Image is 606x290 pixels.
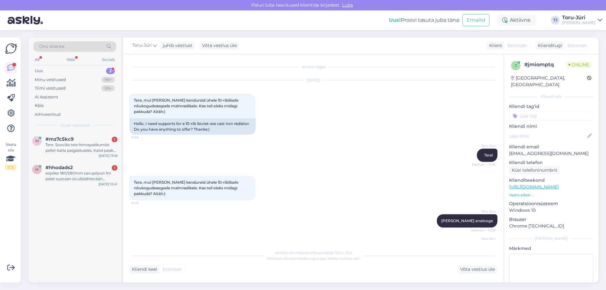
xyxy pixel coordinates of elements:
a: [URL][DOMAIN_NAME] [509,184,559,190]
p: Vaata edasi ... [509,192,593,198]
p: Kliendi telefon [509,159,593,166]
p: Kliendi nimi [509,123,593,130]
button: Emailid [462,14,490,26]
span: Tere, mul [PERSON_NAME] kandureid ühele 10-ribilisele nõukogudeaegsele malmradikale. Kas teil ole... [134,180,239,196]
div: Aktiivne [497,15,536,26]
span: 11:08 [131,135,155,140]
div: 1 [112,137,117,142]
span: h [35,167,39,172]
span: Estonian [163,266,182,273]
div: 1 / 3 [5,164,16,170]
div: [PERSON_NAME] [509,236,593,241]
div: Küsi telefoninumbrit [509,166,560,175]
div: Võta vestlus üle [458,265,497,274]
div: TJ [551,16,560,25]
div: Proovi tasuta juba täna: [389,16,460,24]
span: Estonian [567,42,587,49]
div: Kõik [35,103,44,109]
div: All [33,56,41,64]
div: [GEOGRAPHIC_DATA], [GEOGRAPHIC_DATA] [511,75,587,88]
span: #hhodads2 [45,165,73,170]
p: Kliendi tag'id [509,103,593,110]
span: Vestlus on määratud kasutajale Toru-Jüri [275,250,352,255]
div: sopiiko 180/280mm savupiipun 1m palat suoraan sivullelähtevään liitokseen.minun kohteessa piipun ... [45,170,117,182]
span: Uued vestlused [60,122,90,128]
div: Toru-Jüri [562,15,595,20]
div: AI Assistent [35,94,58,100]
span: j [515,63,517,68]
span: #mz7c5kc9 [45,136,74,142]
p: Märkmed [509,245,593,252]
div: Kliendi keel [129,266,157,273]
div: [DATE] 12:41 [98,182,117,186]
div: juhib vestlust [160,42,193,49]
p: Windows 10 [509,207,593,214]
div: [PERSON_NAME] [562,20,595,25]
input: Lisa tag [509,111,593,121]
div: 99+ [101,85,115,92]
div: 1 [112,165,117,171]
p: Brauser [509,216,593,223]
div: Uus [35,68,43,74]
p: Klienditeekond [509,177,593,184]
span: Otsi kliente [39,43,64,50]
img: Askly Logo [5,43,17,55]
div: Vaata siia [5,142,16,170]
a: Toru-Jüri[PERSON_NAME] [562,15,602,25]
span: Nähtud ✓ 12:38 [471,228,496,233]
span: Vestluse ülevõtmiseks vajutage [267,256,360,261]
span: Nähtud ✓ 11:33 [472,162,496,167]
div: Minu vestlused [35,77,66,83]
div: Võta vestlus üle [199,41,239,50]
span: Toru-Jüri [472,236,496,241]
i: „Võtke vestlus üle” [326,256,360,261]
div: Tere. Sooviks teie hinnapakkumist pellet katla paigalduseks. Katel peaks kütma korrus majas viite... [45,142,117,153]
div: Klienditugi [535,42,562,49]
div: Klient [487,42,502,49]
span: 12:33 [131,201,155,205]
div: Hello, I need supports for a 10-rib Soviet-era cast iron radiator. Do you have anything to offer?... [129,118,256,135]
div: 2 [106,68,115,74]
span: Toru-Jüri [132,42,152,49]
span: Online [566,61,591,68]
span: [PERSON_NAME] analooge [441,218,493,223]
b: Uus! [389,17,401,23]
div: Socials [101,56,116,64]
div: Vestlus algas [129,64,497,70]
div: 99+ [101,77,115,83]
div: # jmiomptq [524,61,566,68]
p: Operatsioonisüsteem [509,200,593,207]
span: m [35,139,39,143]
span: Luba [340,2,355,8]
span: Toru-Jüri [472,209,496,214]
div: [DATE] [129,77,497,83]
input: Lisa nimi [509,133,586,139]
p: Kliendi email [509,144,593,150]
div: [DATE] 13:18 [99,153,117,158]
span: Tere! [484,153,493,157]
span: Estonian [508,42,527,49]
p: Chrome [TECHNICAL_ID] [509,223,593,229]
div: Tiimi vestlused [35,85,66,92]
span: Tere, mul [PERSON_NAME] kandureid ühele 10-ribilisele nõukogudeaegsele malmradikale. Kas teil ole... [134,98,239,114]
div: Arhiveeritud [35,111,61,118]
span: Toru-Jüri [472,144,496,148]
div: Kliendi info [509,94,593,99]
p: [EMAIL_ADDRESS][DOMAIN_NAME] [509,150,593,157]
div: Web [65,56,76,64]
